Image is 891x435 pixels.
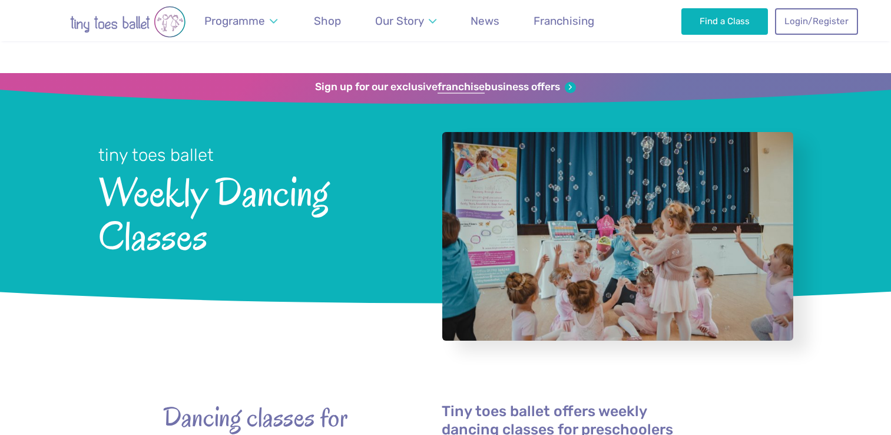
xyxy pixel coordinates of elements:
a: News [465,7,505,35]
img: tiny toes ballet [34,6,222,38]
span: Franchising [534,14,594,28]
span: Weekly Dancing Classes [98,167,411,258]
a: Shop [309,7,347,35]
span: News [471,14,499,28]
a: Sign up for our exclusivefranchisebusiness offers [315,81,576,94]
span: Programme [204,14,265,28]
span: Shop [314,14,341,28]
a: Franchising [528,7,600,35]
a: Login/Register [775,8,857,34]
a: Find a Class [681,8,768,34]
a: Our Story [369,7,442,35]
strong: franchise [438,81,485,94]
span: Our Story [375,14,424,28]
a: Programme [199,7,283,35]
small: tiny toes ballet [98,145,214,165]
